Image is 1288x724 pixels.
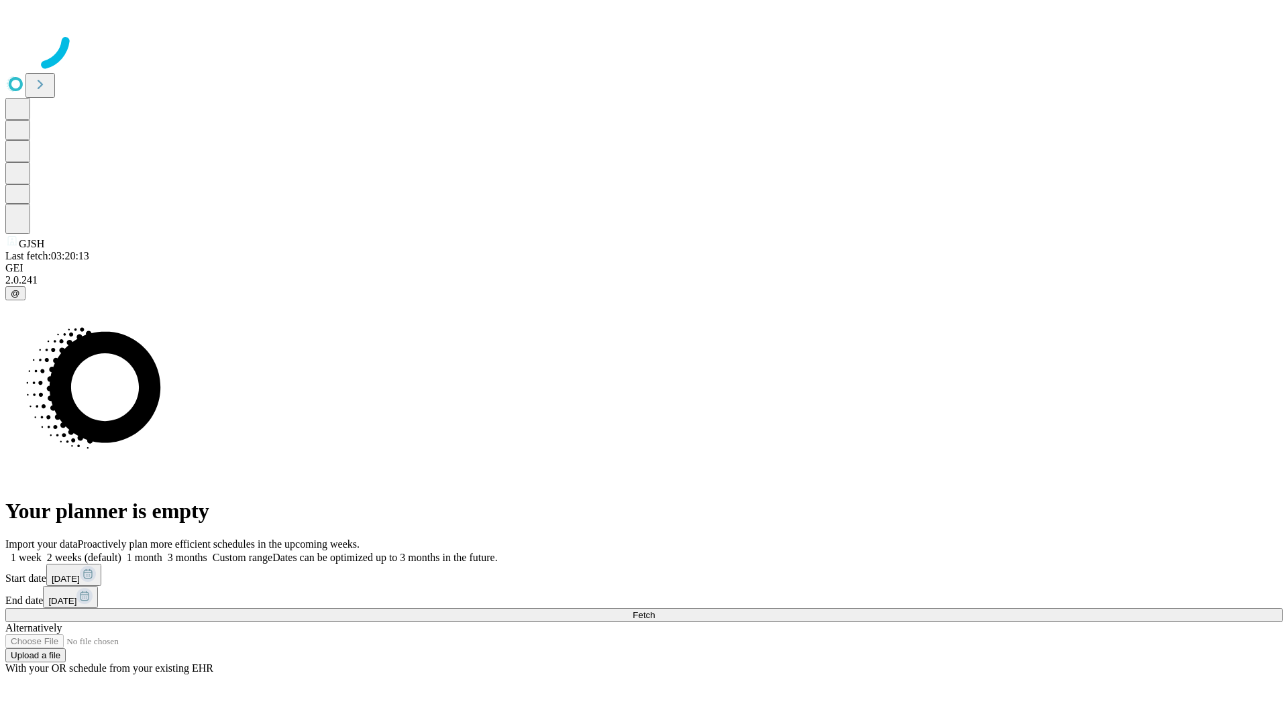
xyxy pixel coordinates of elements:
[43,586,98,608] button: [DATE]
[46,564,101,586] button: [DATE]
[127,552,162,563] span: 1 month
[52,574,80,584] span: [DATE]
[5,564,1283,586] div: Start date
[11,552,42,563] span: 1 week
[5,622,62,633] span: Alternatively
[5,286,25,300] button: @
[633,610,655,620] span: Fetch
[19,238,44,249] span: GJSH
[5,262,1283,274] div: GEI
[168,552,207,563] span: 3 months
[5,662,213,674] span: With your OR schedule from your existing EHR
[5,250,89,261] span: Last fetch: 03:20:13
[5,586,1283,608] div: End date
[272,552,497,563] span: Dates can be optimized up to 3 months in the future.
[11,288,20,298] span: @
[78,538,360,550] span: Proactively plan more efficient schedules in the upcoming weeks.
[5,608,1283,622] button: Fetch
[5,274,1283,286] div: 2.0.241
[5,499,1283,524] h1: Your planner is empty
[5,538,78,550] span: Import your data
[47,552,121,563] span: 2 weeks (default)
[48,596,76,606] span: [DATE]
[213,552,272,563] span: Custom range
[5,648,66,662] button: Upload a file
